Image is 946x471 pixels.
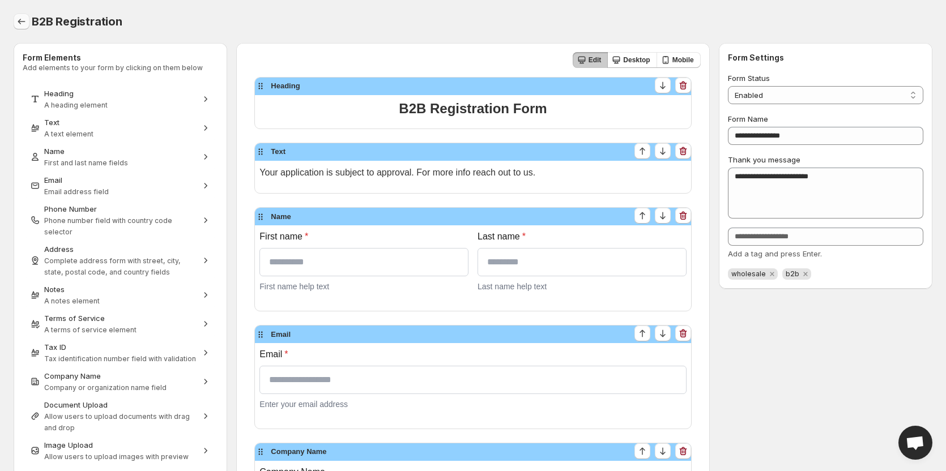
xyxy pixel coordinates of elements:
h2: B2B Registration Form [259,100,686,117]
div: Terms of Service [44,312,197,324]
div: Heading [44,88,197,99]
span: Complete address form with street, city, state, postal code, and country fields [44,256,181,276]
button: Remove b2b [800,269,811,279]
div: Address [44,243,197,255]
span: First and last name fields [44,159,128,167]
button: Mobile [657,52,701,68]
span: Heading [271,80,300,92]
h2: Form Settings [728,52,923,63]
p: Your application is subject to approval. For more info reach out to us. [259,165,686,180]
span: Form Status [728,74,770,83]
div: Document Upload [44,399,197,410]
div: Company Name [44,370,197,382]
button: Back [14,14,29,29]
span: Email [271,329,291,340]
div: Name [44,145,197,157]
span: Form Name [728,114,768,123]
button: Edit [573,52,608,68]
span: A terms of service element [44,326,137,334]
span: A notes element [44,297,100,305]
div: Phone Number [44,203,197,215]
div: Enter your email address [259,399,686,410]
span: wholesale [731,269,766,278]
span: b2b [786,269,799,278]
span: Name [271,211,291,222]
span: Thank you message [728,155,800,164]
div: Open chat [898,426,932,460]
span: A text element [44,130,93,138]
label: Last name [478,230,687,243]
div: Tax ID [44,341,197,353]
label: First name [259,230,468,243]
span: B2B Registration [32,15,122,28]
span: Add a tag and press Enter. [728,249,822,258]
span: Desktop [623,55,650,65]
div: Email [44,174,197,186]
button: Remove wholesale [767,269,777,279]
span: Company Name [271,446,326,457]
span: Allow users to upload images with preview [44,452,189,461]
div: Text [44,117,197,128]
span: Tax identification number field with validation [44,354,196,363]
p: Add elements to your form by clicking on them below [23,63,218,72]
h2: Form Elements [23,52,218,63]
span: Company or organization name field [44,383,167,392]
span: Phone number field with country code selector [44,216,172,236]
span: Edit [589,55,602,65]
div: Image Upload [44,439,197,451]
span: Allow users to upload documents with drag and drop [44,412,190,432]
span: A heading element [44,101,108,109]
div: Notes [44,284,197,295]
span: Mobile [672,55,694,65]
span: Email address field [44,187,109,196]
div: Last name help text [478,281,687,293]
div: First name help text [259,281,468,293]
button: Desktop [607,52,657,68]
label: Email [259,348,686,361]
span: Text [271,146,285,157]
